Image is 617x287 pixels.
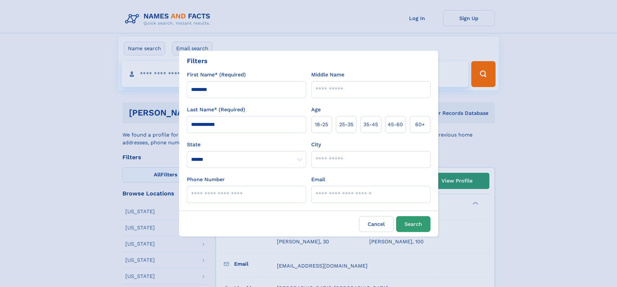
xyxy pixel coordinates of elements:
label: City [311,141,321,149]
label: Phone Number [187,176,225,183]
span: 35‑45 [363,121,378,128]
span: 25‑35 [339,121,353,128]
label: State [187,141,306,149]
label: Last Name* (Required) [187,106,245,114]
label: Email [311,176,325,183]
label: First Name* (Required) [187,71,246,79]
span: 60+ [415,121,425,128]
button: Search [396,216,430,232]
label: Cancel [359,216,394,232]
label: Age [311,106,321,114]
span: 45‑60 [388,121,403,128]
span: 18‑25 [315,121,328,128]
label: Middle Name [311,71,344,79]
div: Filters [187,56,208,66]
